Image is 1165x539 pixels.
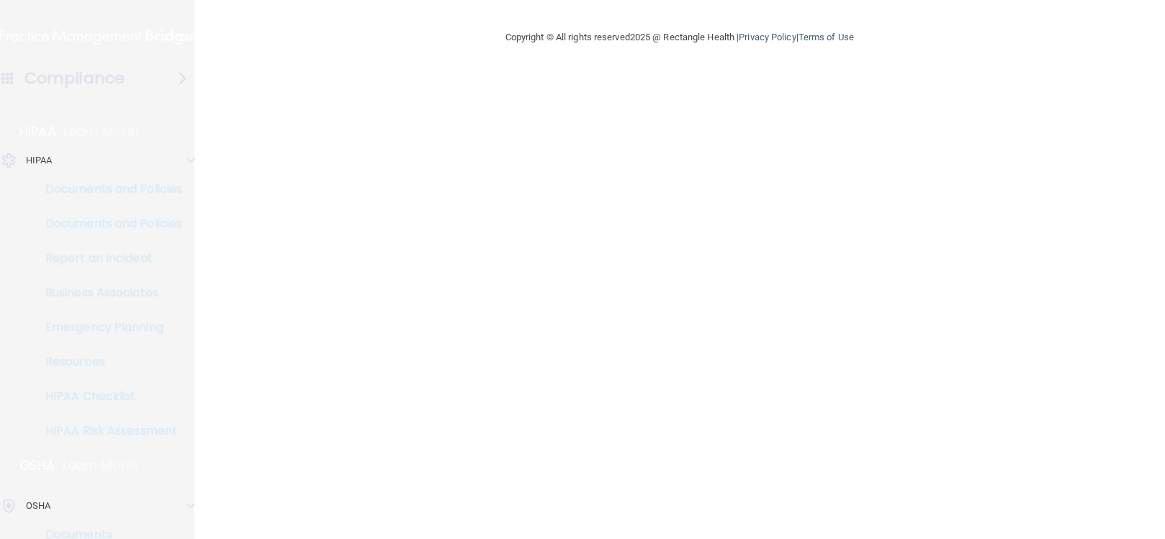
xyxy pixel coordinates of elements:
[9,251,206,266] p: Report an Incident
[26,497,50,515] p: OSHA
[63,123,140,140] p: Learn More!
[9,320,206,335] p: Emergency Planning
[9,424,206,438] p: HIPAA Risk Assessment
[9,355,206,369] p: Resources
[799,32,854,42] a: Terms of Use
[19,123,56,140] p: HIPAA
[63,457,139,474] p: Learn More!
[24,68,125,89] h4: Compliance
[9,182,206,196] p: Documents and Policies
[26,152,53,169] p: HIPAA
[9,286,206,300] p: Business Associates
[739,32,796,42] a: Privacy Policy
[9,389,206,404] p: HIPAA Checklist
[9,217,206,231] p: Documents and Policies
[19,457,55,474] p: OSHA
[417,14,943,60] div: Copyright © All rights reserved 2025 @ Rectangle Health | |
